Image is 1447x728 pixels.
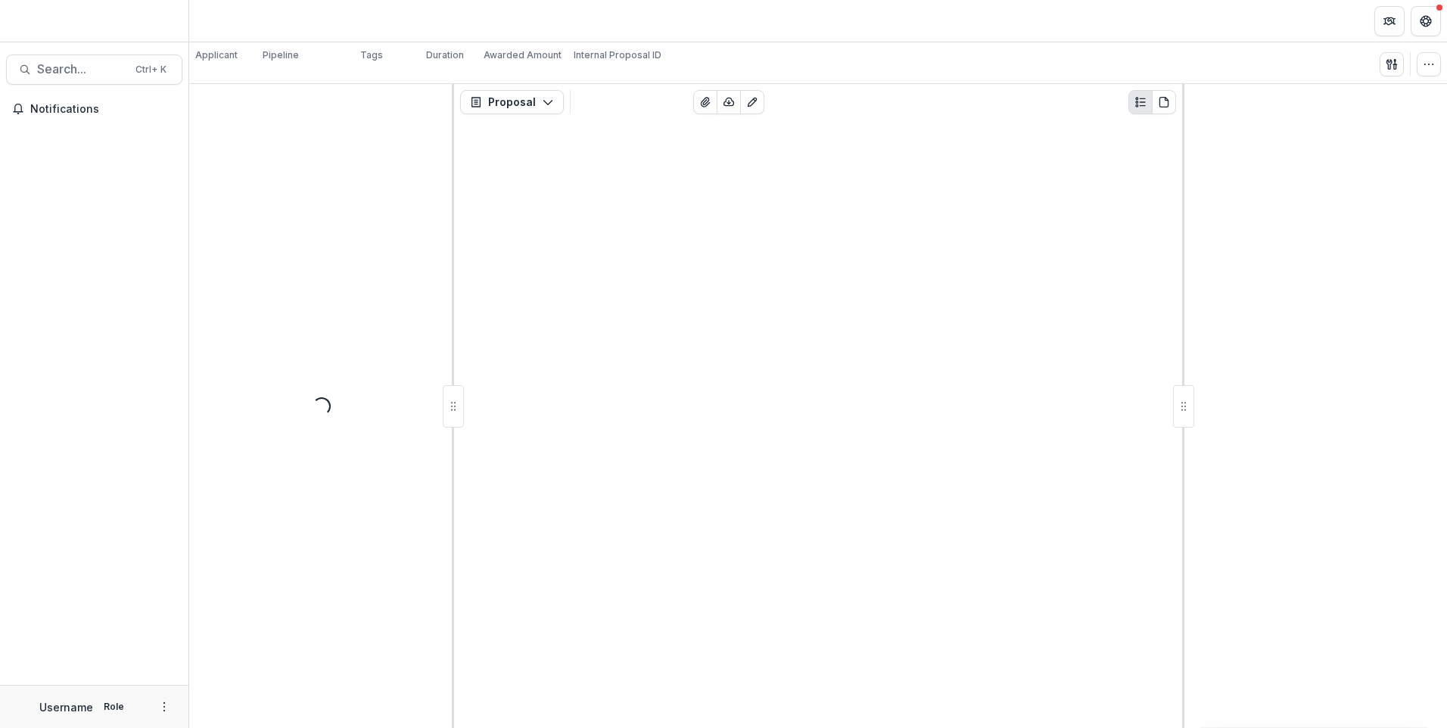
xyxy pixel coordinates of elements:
button: View Attached Files [693,90,717,114]
p: Duration [426,48,464,62]
p: Awarded Amount [484,48,562,62]
button: Search... [6,54,182,85]
p: Pipeline [263,48,299,62]
button: Proposal [460,90,564,114]
button: Plaintext view [1128,90,1153,114]
span: Notifications [30,103,176,116]
button: Get Help [1411,6,1441,36]
button: PDF view [1152,90,1176,114]
p: Username [39,699,93,715]
p: Tags [360,48,383,62]
p: Applicant [195,48,238,62]
p: Role [99,700,129,714]
button: Edit as form [740,90,764,114]
span: Search... [37,62,126,76]
div: Ctrl + K [132,61,170,78]
button: Partners [1374,6,1405,36]
button: Notifications [6,97,182,121]
p: Internal Proposal ID [574,48,661,62]
button: More [155,698,173,716]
